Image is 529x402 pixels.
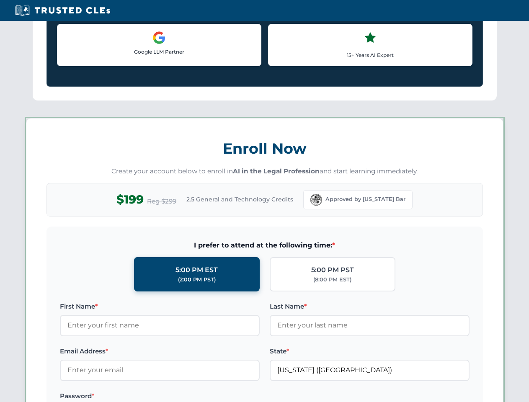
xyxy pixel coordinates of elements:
p: 15+ Years AI Expert [275,51,465,59]
div: 5:00 PM EST [175,265,218,276]
h3: Enroll Now [46,135,483,162]
img: Trusted CLEs [13,4,113,17]
label: Last Name [270,301,470,312]
input: Enter your email [60,360,260,381]
span: Approved by [US_STATE] Bar [325,195,405,204]
input: Florida (FL) [270,360,470,381]
input: Enter your first name [60,315,260,336]
div: 5:00 PM PST [311,265,354,276]
p: Google LLM Partner [64,48,254,56]
input: Enter your last name [270,315,470,336]
img: Florida Bar [310,194,322,206]
span: Reg $299 [147,196,176,206]
span: $199 [116,190,144,209]
span: I prefer to attend at the following time: [60,240,470,251]
span: 2.5 General and Technology Credits [186,195,293,204]
label: State [270,346,470,356]
p: Create your account below to enroll in and start learning immediately. [46,167,483,176]
strong: AI in the Legal Profession [233,167,320,175]
label: Password [60,391,260,401]
label: First Name [60,301,260,312]
div: (8:00 PM EST) [313,276,351,284]
img: Google [152,31,166,44]
label: Email Address [60,346,260,356]
div: (2:00 PM PST) [178,276,216,284]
